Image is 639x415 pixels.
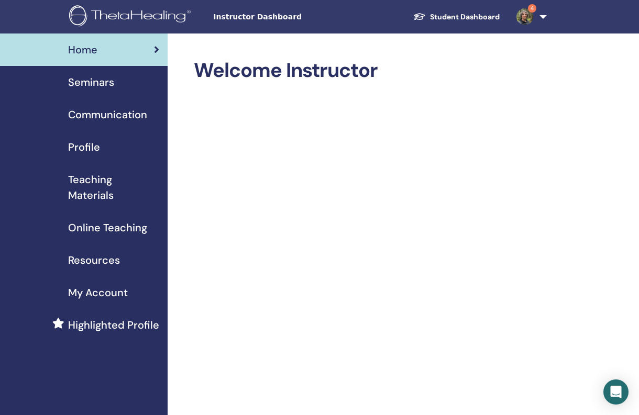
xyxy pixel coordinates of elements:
span: Seminars [68,74,114,90]
span: Home [68,42,97,58]
span: My Account [68,285,128,300]
span: Profile [68,139,100,155]
a: Student Dashboard [405,7,508,27]
span: Instructor Dashboard [213,12,370,23]
span: Online Teaching [68,220,147,235]
span: Highlighted Profile [68,317,159,333]
span: Resources [68,252,120,268]
span: Teaching Materials [68,172,159,203]
span: Communication [68,107,147,122]
img: logo.png [69,5,194,29]
img: default.jpg [516,8,533,25]
span: 4 [528,4,536,13]
h2: Welcome Instructor [194,59,553,83]
img: graduation-cap-white.svg [413,12,426,21]
div: Open Intercom Messenger [603,379,629,405]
